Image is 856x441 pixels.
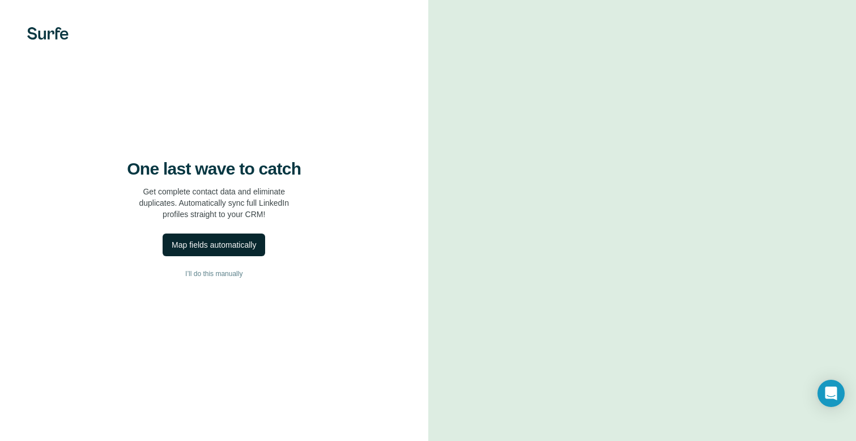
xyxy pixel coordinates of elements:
[127,159,301,179] h4: One last wave to catch
[817,380,845,407] div: Open Intercom Messenger
[185,269,242,279] span: I’ll do this manually
[172,239,256,251] div: Map fields automatically
[139,186,289,220] p: Get complete contact data and eliminate duplicates. Automatically sync full LinkedIn profiles str...
[23,265,406,282] button: I’ll do this manually
[27,27,69,40] img: Surfe's logo
[163,234,265,256] button: Map fields automatically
